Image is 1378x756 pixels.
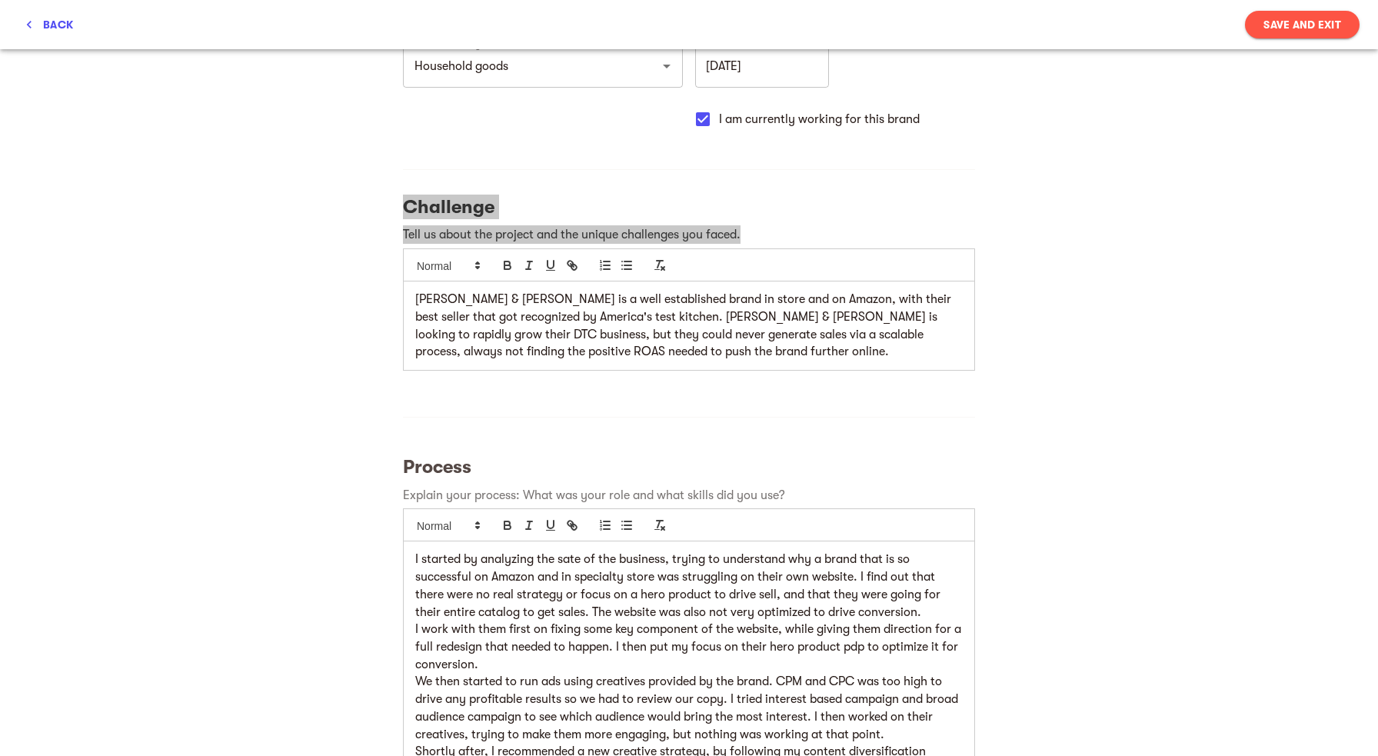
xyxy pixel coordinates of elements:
h5: Challenge [403,195,975,219]
iframe: Chat Widget [1101,578,1378,756]
h5: Process [403,455,975,479]
button: Open [656,55,677,77]
input: Please select [410,52,633,81]
span: I am currently working for this brand [719,110,920,128]
p: We then started to run ads using creatives provided by the brand. CPM and CPC was too high to dri... [415,673,963,743]
p: Explain your process: What was your role and what skills did you use? [403,486,975,505]
span: Save and Exit [1263,15,1341,34]
p: I started by analyzing the sate of the business, trying to understand why a brand that is so succ... [415,551,963,621]
p: Tell us about the project and the unique challenges you faced. [403,225,975,244]
p: [PERSON_NAME] & [PERSON_NAME] is a well established brand in store and on Amazon, with their best... [415,291,963,361]
button: Save and Exit [1245,11,1360,38]
p: I work with them first on fixing some key component of the website, while giving them direction f... [415,621,963,673]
